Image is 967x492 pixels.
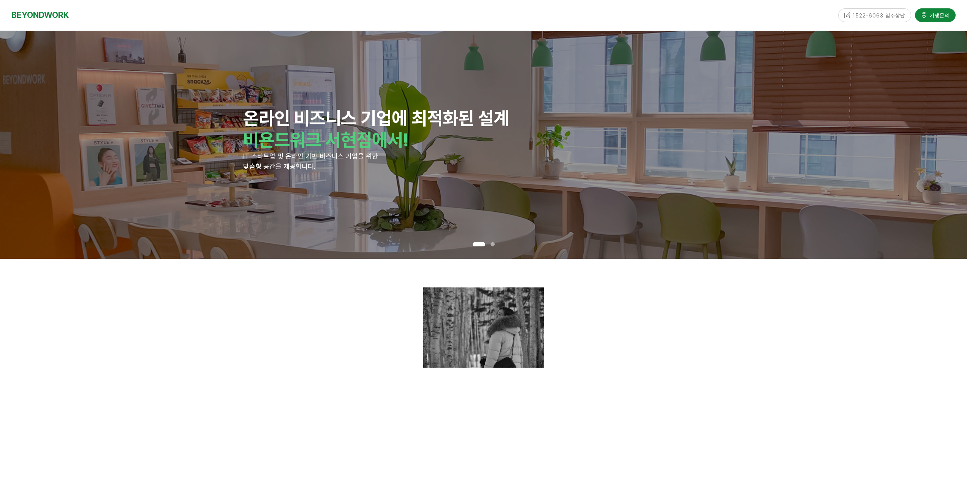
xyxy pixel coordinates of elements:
[915,8,956,22] a: 가맹문의
[243,162,315,170] span: 맞춤형 공간을 제공합니다.
[927,11,950,19] span: 가맹문의
[243,129,408,151] strong: 비욘드워크 서현점에서!
[11,8,69,22] a: BEYONDWORK
[243,152,378,160] span: IT 스타트업 및 온라인 기반 비즈니스 기업을 위한
[243,107,509,129] strong: 온라인 비즈니스 기업에 최적화된 설계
